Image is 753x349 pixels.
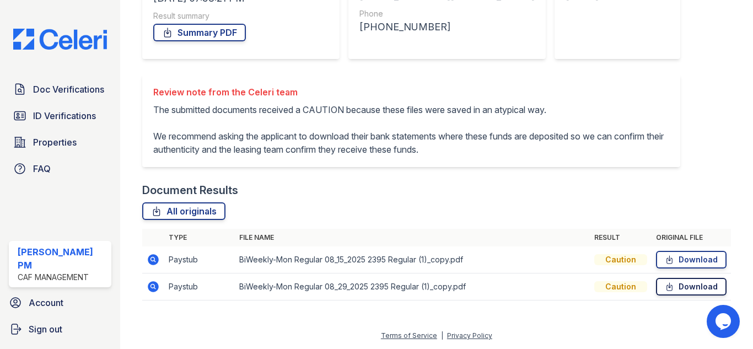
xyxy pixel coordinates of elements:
[656,278,727,296] a: Download
[164,273,235,300] td: Paystub
[652,229,731,246] th: Original file
[18,272,107,283] div: CAF Management
[164,246,235,273] td: Paystub
[153,85,669,99] div: Review note from the Celeri team
[4,318,116,340] a: Sign out
[29,323,62,336] span: Sign out
[142,202,225,220] a: All originals
[235,246,590,273] td: BiWeekly-Mon Regular 08_15_2025 2395 Regular (1)_copy.pdf
[381,331,437,340] a: Terms of Service
[4,29,116,50] img: CE_Logo_Blue-a8612792a0a2168367f1c8372b55b34899dd931a85d93a1a3d3e32e68fde9ad4.png
[447,331,492,340] a: Privacy Policy
[33,109,96,122] span: ID Verifications
[707,305,742,338] iframe: chat widget
[153,103,669,156] p: The submitted documents received a CAUTION because these files were saved in an atypical way. We ...
[153,10,329,22] div: Result summary
[235,273,590,300] td: BiWeekly-Mon Regular 08_29_2025 2395 Regular (1)_copy.pdf
[153,24,246,41] a: Summary PDF
[590,229,652,246] th: Result
[359,19,535,35] div: [PHONE_NUMBER]
[4,292,116,314] a: Account
[142,182,238,198] div: Document Results
[9,158,111,180] a: FAQ
[164,229,235,246] th: Type
[33,83,104,96] span: Doc Verifications
[594,254,647,265] div: Caution
[9,105,111,127] a: ID Verifications
[594,281,647,292] div: Caution
[9,131,111,153] a: Properties
[29,296,63,309] span: Account
[33,136,77,149] span: Properties
[33,162,51,175] span: FAQ
[656,251,727,269] a: Download
[359,8,535,19] div: Phone
[9,78,111,100] a: Doc Verifications
[18,245,107,272] div: [PERSON_NAME] PM
[235,229,590,246] th: File name
[441,331,443,340] div: |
